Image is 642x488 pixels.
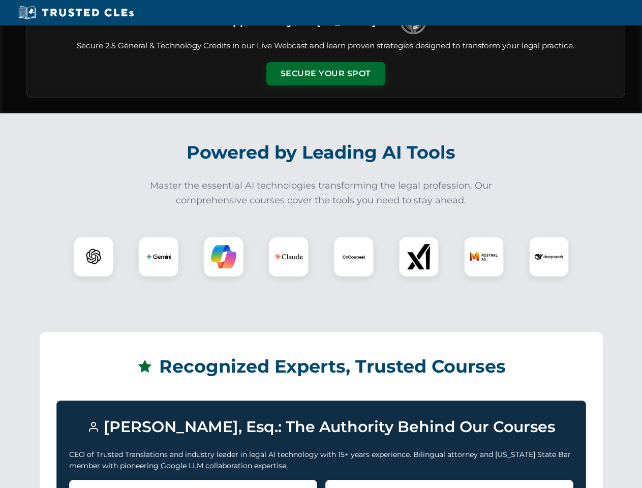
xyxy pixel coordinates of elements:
[211,244,236,269] img: Copilot Logo
[79,242,108,271] img: ChatGPT Logo
[39,40,613,52] p: Secure 2.5 General & Technology Credits in our Live Webcast and learn proven strategies designed ...
[268,236,309,277] div: Claude
[464,236,504,277] div: Mistral AI
[399,236,439,277] div: xAI
[146,244,171,269] img: Gemini Logo
[138,236,179,277] div: Gemini
[406,244,432,269] img: xAI Logo
[333,236,374,277] div: CoCounsel
[143,178,499,208] p: Master the essential AI technologies transforming the legal profession. Our comprehensive courses...
[73,236,114,277] div: ChatGPT
[69,449,573,472] p: CEO of Trusted Translations and industry leader in legal AI technology with 15+ years experience....
[274,242,303,271] img: Claude Logo
[341,244,366,269] img: CoCounsel Logo
[535,242,563,271] img: DeepSeek Logo
[470,242,498,271] img: Mistral AI Logo
[69,413,573,441] h3: [PERSON_NAME], Esq.: The Authority Behind Our Courses
[15,5,137,20] img: Trusted CLEs
[203,236,244,277] div: Copilot
[529,236,569,277] div: DeepSeek
[40,135,603,170] h2: Powered by Leading AI Tools
[56,349,586,384] h2: Recognized Experts, Trusted Courses
[266,62,385,85] button: Secure Your Spot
